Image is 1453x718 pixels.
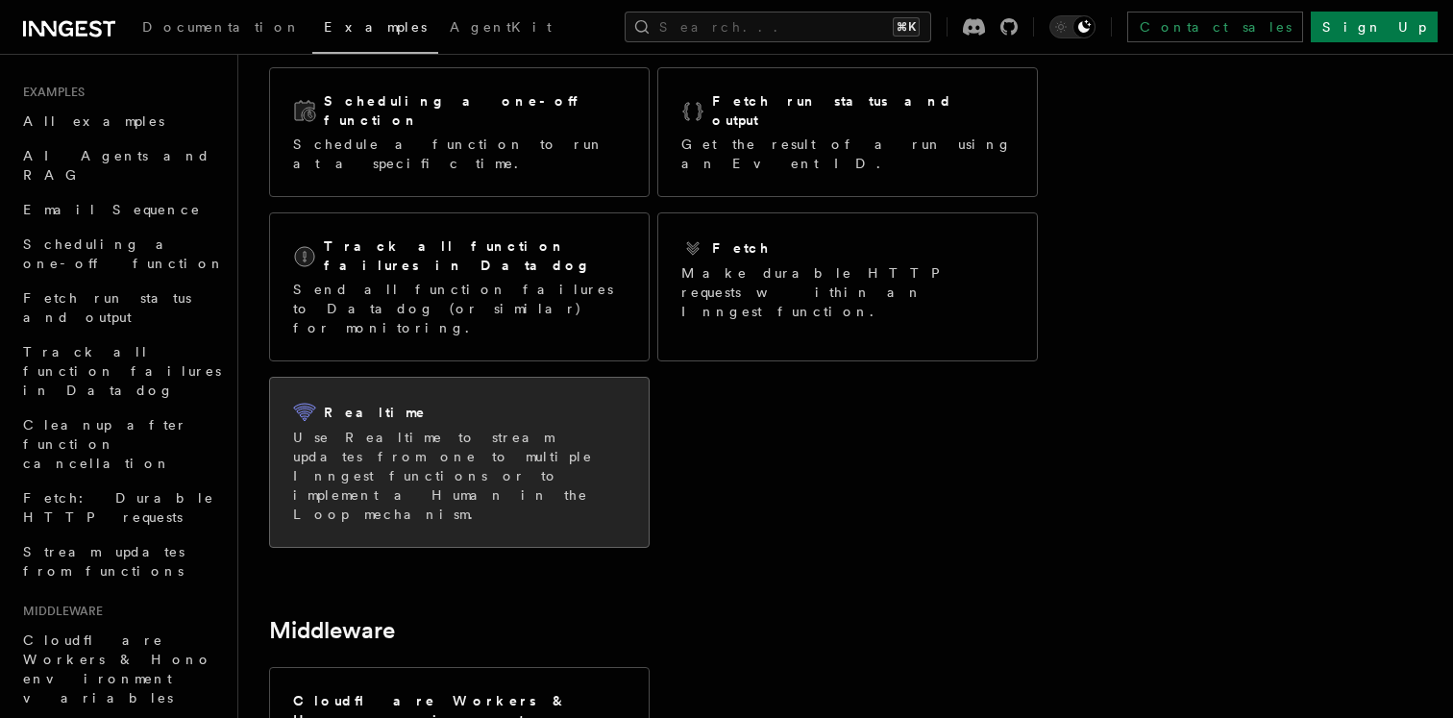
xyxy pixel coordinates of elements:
span: Fetch: Durable HTTP requests [23,490,214,525]
span: Middleware [15,604,103,619]
h2: Realtime [324,403,427,422]
h2: Fetch run status and output [712,91,1014,130]
span: Examples [15,85,85,100]
p: Schedule a function to run at a specific time. [293,135,626,173]
button: Toggle dark mode [1049,15,1096,38]
span: Cloudflare Workers & Hono environment variables [23,632,212,706]
a: Contact sales [1127,12,1303,42]
a: Email Sequence [15,192,226,227]
h2: Scheduling a one-off function [324,91,626,130]
a: AI Agents and RAG [15,138,226,192]
a: Cleanup after function cancellation [15,408,226,481]
kbd: ⌘K [893,17,920,37]
a: RealtimeUse Realtime to stream updates from one to multiple Inngest functions or to implement a H... [269,377,650,548]
span: Cleanup after function cancellation [23,417,187,471]
a: Documentation [131,6,312,52]
p: Send all function failures to Datadog (or similar) for monitoring. [293,280,626,337]
a: Fetch: Durable HTTP requests [15,481,226,534]
a: Scheduling a one-off functionSchedule a function to run at a specific time. [269,67,650,197]
p: Make durable HTTP requests within an Inngest function. [681,263,1014,321]
a: Middleware [269,617,395,644]
span: All examples [23,113,164,129]
a: Track all function failures in DatadogSend all function failures to Datadog (or similar) for moni... [269,212,650,361]
h2: Fetch [712,238,771,258]
span: Scheduling a one-off function [23,236,225,271]
a: Stream updates from functions [15,534,226,588]
a: Fetch run status and outputGet the result of a run using an Event ID. [657,67,1038,197]
span: Fetch run status and output [23,290,191,325]
span: Examples [324,19,427,35]
p: Get the result of a run using an Event ID. [681,135,1014,173]
a: FetchMake durable HTTP requests within an Inngest function. [657,212,1038,361]
a: AgentKit [438,6,563,52]
span: AI Agents and RAG [23,148,210,183]
a: All examples [15,104,226,138]
a: Track all function failures in Datadog [15,334,226,408]
a: Examples [312,6,438,54]
a: Sign Up [1311,12,1438,42]
span: Stream updates from functions [23,544,185,579]
h2: Track all function failures in Datadog [324,236,626,275]
p: Use Realtime to stream updates from one to multiple Inngest functions or to implement a Human in ... [293,428,626,524]
span: Track all function failures in Datadog [23,344,221,398]
button: Search...⌘K [625,12,931,42]
span: Documentation [142,19,301,35]
a: Scheduling a one-off function [15,227,226,281]
a: Cloudflare Workers & Hono environment variables [15,623,226,715]
span: Email Sequence [23,202,201,217]
a: Fetch run status and output [15,281,226,334]
span: AgentKit [450,19,552,35]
